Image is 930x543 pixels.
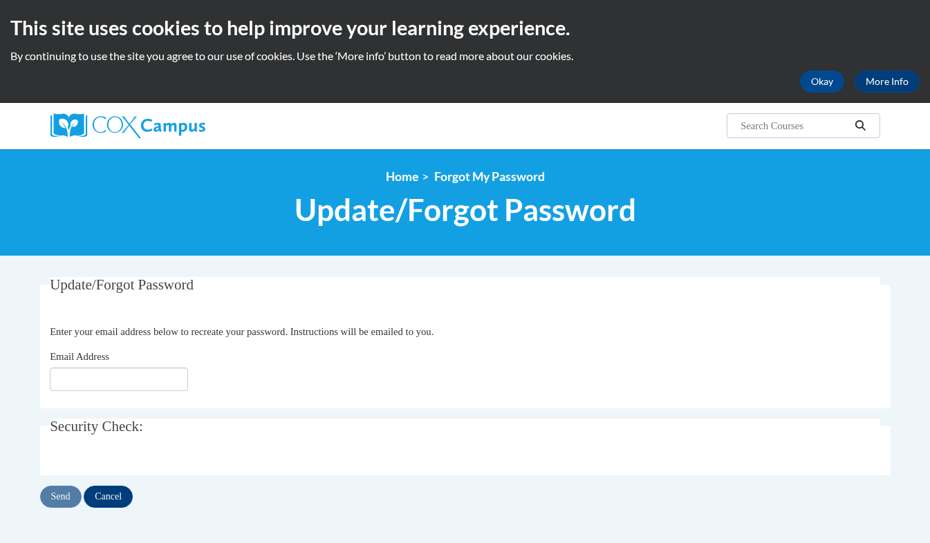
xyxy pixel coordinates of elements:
[50,276,194,293] span: Update/Forgot Password
[50,113,313,138] a: Cox Campus
[855,70,920,93] a: More Info
[50,326,434,337] span: Enter your email address below to recreate your password. Instructions will be emailed to you.
[386,169,418,184] a: Home
[50,368,188,391] input: Email
[800,70,844,93] button: Okay
[10,48,920,64] p: By continuing to use the site you agree to our use of cookies. Use the ‘More info’ button to read...
[295,191,636,228] span: Update/Forgot Password
[434,169,545,184] span: Forgot My Password
[739,117,850,134] input: Search Courses
[84,486,133,508] input: Cancel
[50,351,109,362] span: Email Address
[10,14,920,41] h2: This site uses cookies to help improve your learning experience.
[50,113,205,138] img: Cox Campus
[850,117,871,134] button: Search
[50,418,143,435] span: Security Check:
